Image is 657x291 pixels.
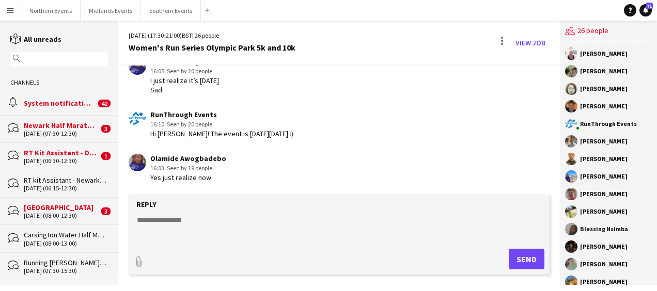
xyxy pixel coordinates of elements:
div: [DATE] (08:00-12:30) [24,212,99,219]
div: [DATE] (06:30-12:30) [24,157,99,165]
a: 71 [639,4,652,17]
div: 16:05 [150,67,226,76]
div: [PERSON_NAME] [580,191,628,197]
span: · Seen by 20 people [164,120,212,128]
div: [PERSON_NAME] [580,138,628,144]
div: Running [PERSON_NAME] Park Races & Duathlon [24,258,108,267]
div: [DATE] (07:30-15:30) [24,267,108,274]
div: [DATE] (17:30-21:00) | 26 people [129,31,295,40]
span: 3 [101,207,111,215]
a: All unreads [10,35,61,44]
div: RunThrough Events [150,110,293,119]
div: 26 people [565,21,652,42]
span: · Seen by 19 people [164,164,212,172]
div: [PERSON_NAME] [580,86,628,92]
div: [PERSON_NAME] [580,68,628,74]
div: I just realize it’s [DATE] Sad [150,76,226,94]
div: RT kit Assistant - Newark Half Marathon [24,175,108,185]
button: Midlands Events [81,1,141,21]
div: [DATE] (08:00-13:00) [24,240,108,247]
div: [PERSON_NAME] [580,173,628,180]
div: Blessing Nsimba [580,226,628,232]
button: Send [509,249,544,269]
span: 42 [98,100,111,107]
button: Northern Events [21,1,81,21]
div: Yes just realize now [150,173,226,182]
span: 71 [646,3,653,9]
span: BST [182,31,192,39]
div: [PERSON_NAME] [580,51,628,57]
div: Hi [PERSON_NAME]! The event is [DATE][DATE] :) [150,129,293,138]
div: [DATE] (07:30-12:30) [24,130,99,137]
div: RunThrough Events [580,121,637,127]
div: Olamide Awogbadebo [150,154,226,163]
div: [PERSON_NAME] [580,244,628,250]
span: · Seen by 20 people [164,67,212,75]
div: [PERSON_NAME] [580,279,628,285]
div: 16:33 [150,164,226,173]
a: View Job [511,35,550,51]
div: [PERSON_NAME] [580,261,628,267]
div: Carsington Water Half Marathon & 10km [24,230,108,239]
div: 16:10 [150,120,293,129]
button: Southern Events [141,1,201,21]
div: Newark Half Marathon [24,121,99,130]
div: [GEOGRAPHIC_DATA] [24,203,99,212]
div: [PERSON_NAME] [580,156,628,162]
span: 3 [101,125,111,133]
div: [PERSON_NAME] [580,208,628,215]
label: Reply [136,200,157,209]
div: System notifications [24,99,96,108]
div: [PERSON_NAME] [580,103,628,109]
div: [DATE] (06:15-12:30) [24,185,108,192]
div: Women's Run Series Olympic Park 5k and 10k [129,43,295,52]
div: RT Kit Assistant - Derby Running Festival [24,148,99,157]
span: 1 [101,152,111,160]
